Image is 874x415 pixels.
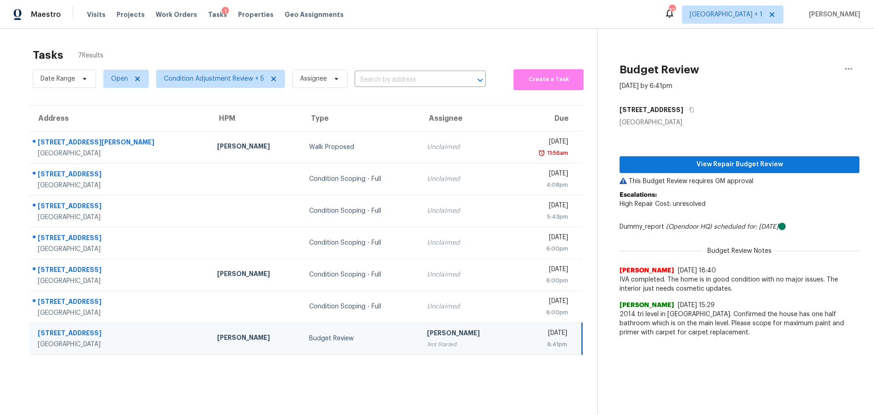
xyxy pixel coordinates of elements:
[519,180,568,190] div: 4:08pm
[156,10,197,19] span: Work Orders
[518,74,579,85] span: Create a Task
[33,51,63,60] h2: Tasks
[302,106,420,131] th: Type
[620,201,706,207] span: High Repair Cost: unresolved
[427,270,504,279] div: Unclaimed
[217,269,295,281] div: [PERSON_NAME]
[309,143,412,152] div: Walk Proposed
[38,297,203,308] div: [STREET_ADDRESS]
[38,233,203,245] div: [STREET_ADDRESS]
[238,10,274,19] span: Properties
[620,301,674,310] span: [PERSON_NAME]
[38,340,203,349] div: [GEOGRAPHIC_DATA]
[427,143,504,152] div: Unclaimed
[355,73,460,87] input: Search by address
[620,105,683,114] h5: [STREET_ADDRESS]
[87,10,106,19] span: Visits
[210,106,302,131] th: HPM
[29,106,210,131] th: Address
[620,118,859,127] div: [GEOGRAPHIC_DATA]
[427,340,504,349] div: Not Started
[117,10,145,19] span: Projects
[309,238,412,247] div: Condition Scoping - Full
[427,206,504,215] div: Unclaimed
[678,302,715,308] span: [DATE] 15:29
[111,74,128,83] span: Open
[714,224,778,230] i: scheduled for: [DATE]
[519,212,568,221] div: 5:43pm
[620,156,859,173] button: View Repair Budget Review
[519,233,568,244] div: [DATE]
[519,276,568,285] div: 6:00pm
[669,5,675,15] div: 10
[78,51,103,60] span: 7 Results
[164,74,264,83] span: Condition Adjustment Review + 5
[208,11,227,18] span: Tasks
[690,10,762,19] span: [GEOGRAPHIC_DATA] + 1
[309,334,412,343] div: Budget Review
[31,10,61,19] span: Maestro
[38,169,203,181] div: [STREET_ADDRESS]
[38,277,203,286] div: [GEOGRAPHIC_DATA]
[519,340,567,349] div: 6:41pm
[41,74,75,83] span: Date Range
[519,201,568,212] div: [DATE]
[620,310,859,337] span: 2014 tri level in [GEOGRAPHIC_DATA]. Confirmed the house has one half bathroom which is on the ma...
[683,102,696,118] button: Copy Address
[427,302,504,311] div: Unclaimed
[420,106,512,131] th: Assignee
[513,69,584,90] button: Create a Task
[519,137,568,149] div: [DATE]
[38,213,203,222] div: [GEOGRAPHIC_DATA]
[620,192,657,198] b: Escalations:
[38,328,203,340] div: [STREET_ADDRESS]
[38,245,203,254] div: [GEOGRAPHIC_DATA]
[620,222,859,231] div: Dummy_report
[519,328,567,340] div: [DATE]
[427,174,504,184] div: Unclaimed
[627,159,852,170] span: View Repair Budget Review
[474,74,487,87] button: Open
[620,266,674,275] span: [PERSON_NAME]
[427,328,504,340] div: [PERSON_NAME]
[217,142,295,153] div: [PERSON_NAME]
[38,149,203,158] div: [GEOGRAPHIC_DATA]
[300,74,327,83] span: Assignee
[805,10,860,19] span: [PERSON_NAME]
[285,10,344,19] span: Geo Assignments
[620,82,672,91] div: [DATE] by 6:41pm
[519,308,568,317] div: 6:00pm
[538,149,545,158] img: Overdue Alarm Icon
[222,7,229,16] div: 1
[38,181,203,190] div: [GEOGRAPHIC_DATA]
[620,177,859,186] p: This Budget Review requires GM approval
[427,238,504,247] div: Unclaimed
[309,270,412,279] div: Condition Scoping - Full
[38,308,203,318] div: [GEOGRAPHIC_DATA]
[38,265,203,277] div: [STREET_ADDRESS]
[519,265,568,276] div: [DATE]
[217,333,295,344] div: [PERSON_NAME]
[678,267,716,274] span: [DATE] 18:40
[519,244,568,253] div: 6:00pm
[620,65,699,74] h2: Budget Review
[38,138,203,149] div: [STREET_ADDRESS][PERSON_NAME]
[666,224,712,230] i: (Opendoor HQ)
[38,201,203,213] div: [STREET_ADDRESS]
[309,174,412,184] div: Condition Scoping - Full
[309,206,412,215] div: Condition Scoping - Full
[519,297,568,308] div: [DATE]
[620,275,859,293] span: IVA completed. The home is in good condition with no major issues. The interior just needs cosmet...
[519,169,568,180] div: [DATE]
[512,106,582,131] th: Due
[545,149,568,158] div: 11:56am
[309,302,412,311] div: Condition Scoping - Full
[702,246,777,256] span: Budget Review Notes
